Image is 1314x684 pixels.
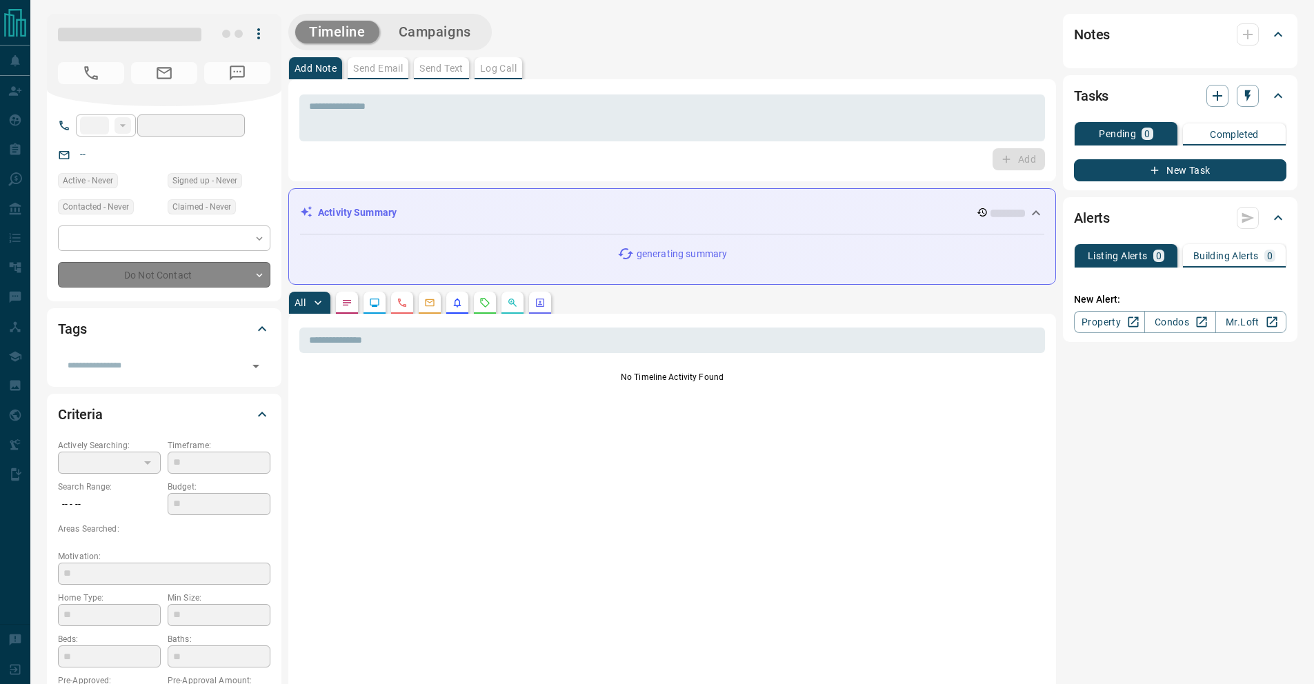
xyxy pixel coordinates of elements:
[295,21,379,43] button: Timeline
[535,297,546,308] svg: Agent Actions
[63,174,113,188] span: Active - Never
[1074,201,1286,234] div: Alerts
[1074,18,1286,51] div: Notes
[1215,311,1286,333] a: Mr.Loft
[299,371,1045,383] p: No Timeline Activity Found
[1088,251,1148,261] p: Listing Alerts
[58,318,86,340] h2: Tags
[168,592,270,604] p: Min Size:
[204,62,270,84] span: No Number
[479,297,490,308] svg: Requests
[58,523,270,535] p: Areas Searched:
[369,297,380,308] svg: Lead Browsing Activity
[452,297,463,308] svg: Listing Alerts
[168,439,270,452] p: Timeframe:
[397,297,408,308] svg: Calls
[1099,129,1136,139] p: Pending
[172,174,237,188] span: Signed up - Never
[1074,85,1108,107] h2: Tasks
[1156,251,1162,261] p: 0
[300,200,1044,225] div: Activity Summary
[1074,207,1110,229] h2: Alerts
[1144,311,1215,333] a: Condos
[1074,79,1286,112] div: Tasks
[58,633,161,645] p: Beds:
[1267,251,1273,261] p: 0
[341,297,352,308] svg: Notes
[1074,159,1286,181] button: New Task
[58,481,161,493] p: Search Range:
[295,298,306,308] p: All
[58,550,270,563] p: Motivation:
[246,356,266,376] button: Open
[80,149,86,160] a: --
[424,297,435,308] svg: Emails
[1144,129,1150,139] p: 0
[172,200,231,214] span: Claimed - Never
[1193,251,1259,261] p: Building Alerts
[1074,23,1110,46] h2: Notes
[58,262,270,288] div: Do Not Contact
[63,200,129,214] span: Contacted - Never
[1210,130,1259,139] p: Completed
[295,63,337,73] p: Add Note
[58,62,124,84] span: No Number
[507,297,518,308] svg: Opportunities
[131,62,197,84] span: No Email
[58,439,161,452] p: Actively Searching:
[168,633,270,645] p: Baths:
[1074,311,1145,333] a: Property
[385,21,485,43] button: Campaigns
[318,205,397,220] p: Activity Summary
[58,493,161,516] p: -- - --
[168,481,270,493] p: Budget:
[58,312,270,345] div: Tags
[58,403,103,425] h2: Criteria
[637,247,727,261] p: generating summary
[58,592,161,604] p: Home Type:
[58,398,270,431] div: Criteria
[1074,292,1286,307] p: New Alert:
